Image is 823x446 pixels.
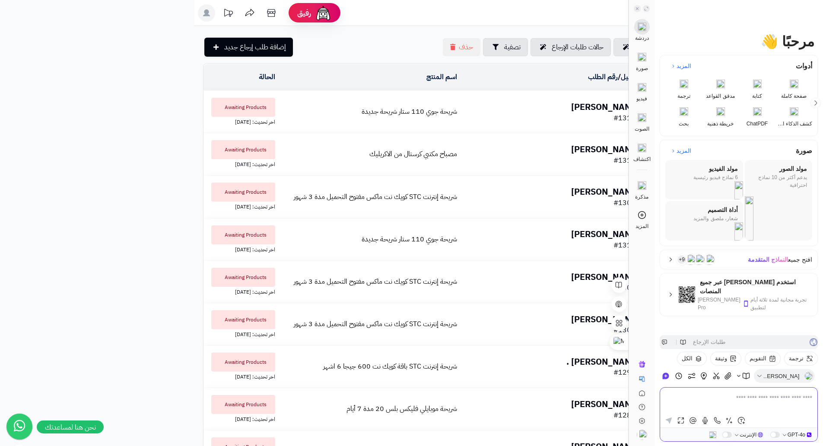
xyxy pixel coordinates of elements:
[211,353,275,372] span: Awaiting Products
[552,42,604,52] span: حالات طلبات الإرجاع
[315,4,332,22] img: ai-face.png
[613,155,640,166] span: #13190
[207,202,275,211] div: اخر تحديث: [DATE]
[588,72,618,82] a: رقم الطلب
[294,192,457,202] a: شريحة إنترنت STC كويك نت ماكس مفتوح التحميل مدة 3 شهور
[211,268,275,287] span: Awaiting Products
[613,38,712,56] a: أسباب تقديم طلبات الإرجاع
[571,100,640,113] b: [PERSON_NAME]
[571,398,640,411] b: [PERSON_NAME]
[294,319,457,329] a: شريحة إنترنت STC كويك نت ماكس مفتوح التحميل مدة 3 شهور
[426,72,457,82] a: اسم المنتج
[613,410,640,420] span: #12808
[211,140,275,159] span: Awaiting Products
[259,72,275,82] a: الحالة
[613,240,640,250] span: #13132
[211,395,275,414] span: Awaiting Products
[443,38,480,56] button: حذف
[571,228,640,241] b: [PERSON_NAME]
[571,143,640,156] b: [PERSON_NAME]
[207,287,275,296] div: اخر تحديث: [DATE]
[204,38,293,57] a: إضافة طلب إرجاع جديد
[566,355,640,368] b: [PERSON_NAME] .
[571,270,640,283] b: [PERSON_NAME]
[211,310,275,329] span: Awaiting Products
[294,276,457,287] a: شريحة إنترنت STC كويك نت ماكس مفتوح التحميل مدة 3 شهور
[461,64,643,90] td: /
[346,404,457,414] a: شريحة موبايلي فليكس بلس 20 مدة 7 أيام
[207,244,275,253] div: اخر تحديث: [DATE]
[211,98,275,117] span: Awaiting Products
[613,113,640,123] span: #13132
[621,72,640,82] a: العميل
[613,367,640,378] span: #12957
[207,159,275,168] div: اخر تحديث: [DATE]
[224,42,286,52] span: إضافة طلب إرجاع جديد
[531,38,611,56] a: حالات طلبات الإرجاع
[362,234,457,244] a: شريحة جوي 110 ستار شريحة جديدة
[571,313,640,326] b: [PERSON_NAME]
[369,149,457,159] a: مصباح مكتبي كرستال من الاكريليك
[613,198,640,208] span: #13086
[207,414,275,423] div: اخر تحديث: [DATE]
[571,185,640,198] b: [PERSON_NAME]
[211,225,275,244] span: Awaiting Products
[211,183,275,202] span: Awaiting Products
[504,42,521,52] span: تصفية
[207,372,275,381] div: اخر تحديث: [DATE]
[459,42,473,52] span: حذف
[217,4,239,24] a: تحديثات المنصة
[297,8,311,18] span: رفيق
[323,361,457,372] a: شريحة إنترنت STC باقة كويك نت 600 جيجا 6 اشهر
[207,329,275,338] div: اخر تحديث: [DATE]
[483,38,528,56] button: تصفية
[207,117,275,126] div: اخر تحديث: [DATE]
[362,106,457,117] a: شريحة جوي 110 ستار شريحة جديدة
